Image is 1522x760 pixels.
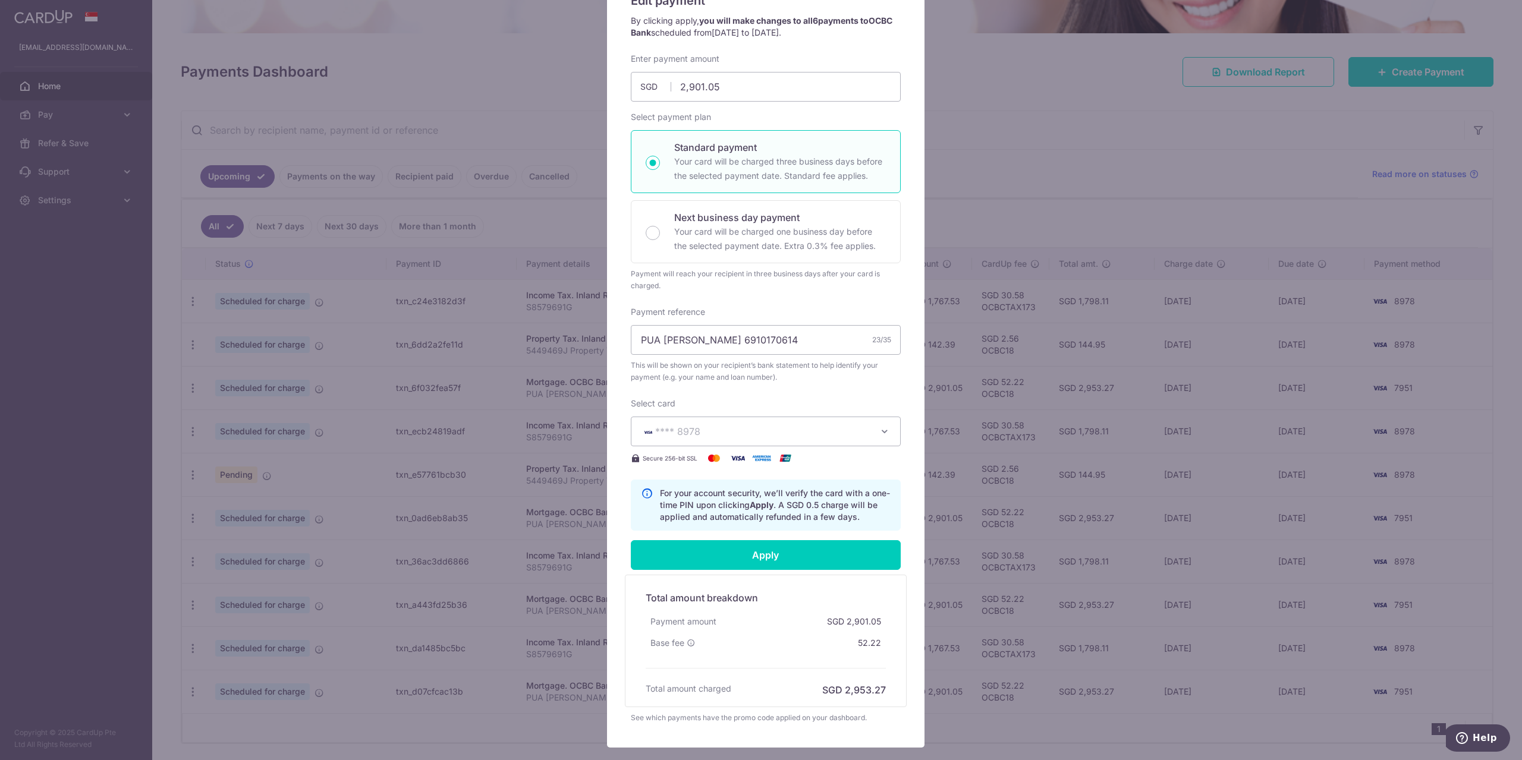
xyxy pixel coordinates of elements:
p: For your account security, we’ll verify the card with a one-time PIN upon clicking . A SGD 0.5 ch... [660,487,891,523]
img: Visa [726,451,750,465]
h6: Total amount charged [646,683,731,695]
label: Select payment plan [631,111,711,123]
img: VISA [641,428,655,436]
label: Payment reference [631,306,705,318]
div: 52.22 [853,632,886,654]
input: 0.00 [631,72,901,102]
img: UnionPay [773,451,797,465]
div: See which payments have the promo code applied on your dashboard. [631,712,901,724]
img: American Express [750,451,773,465]
div: Payment will reach your recipient in three business days after your card is charged. [631,268,901,292]
p: Standard payment [674,140,886,154]
span: Secure 256-bit SSL [643,453,697,463]
span: [DATE] to [DATE] [712,27,779,37]
span: Base fee [650,637,684,649]
label: Enter payment amount [631,53,719,65]
input: Apply [631,540,901,570]
label: Select card [631,398,675,409]
iframe: Opens a widget where you can find more information [1446,724,1510,754]
span: SGD [640,81,671,93]
strong: you will make changes to all payments to [631,15,892,37]
p: By clicking apply, scheduled from . [631,15,901,39]
h5: Total amount breakdown [646,591,886,605]
p: Your card will be charged one business day before the selected payment date. Extra 0.3% fee applies. [674,225,886,253]
b: Apply [750,500,773,510]
div: 23/35 [872,334,891,346]
span: This will be shown on your recipient’s bank statement to help identify your payment (e.g. your na... [631,359,901,383]
h6: SGD 2,953.27 [822,683,886,697]
p: Next business day payment [674,210,886,225]
img: Mastercard [702,451,726,465]
div: Payment amount [646,611,721,632]
div: SGD 2,901.05 [822,611,886,632]
p: Your card will be charged three business days before the selected payment date. Standard fee appl... [674,154,886,183]
span: 6 [813,15,818,26]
